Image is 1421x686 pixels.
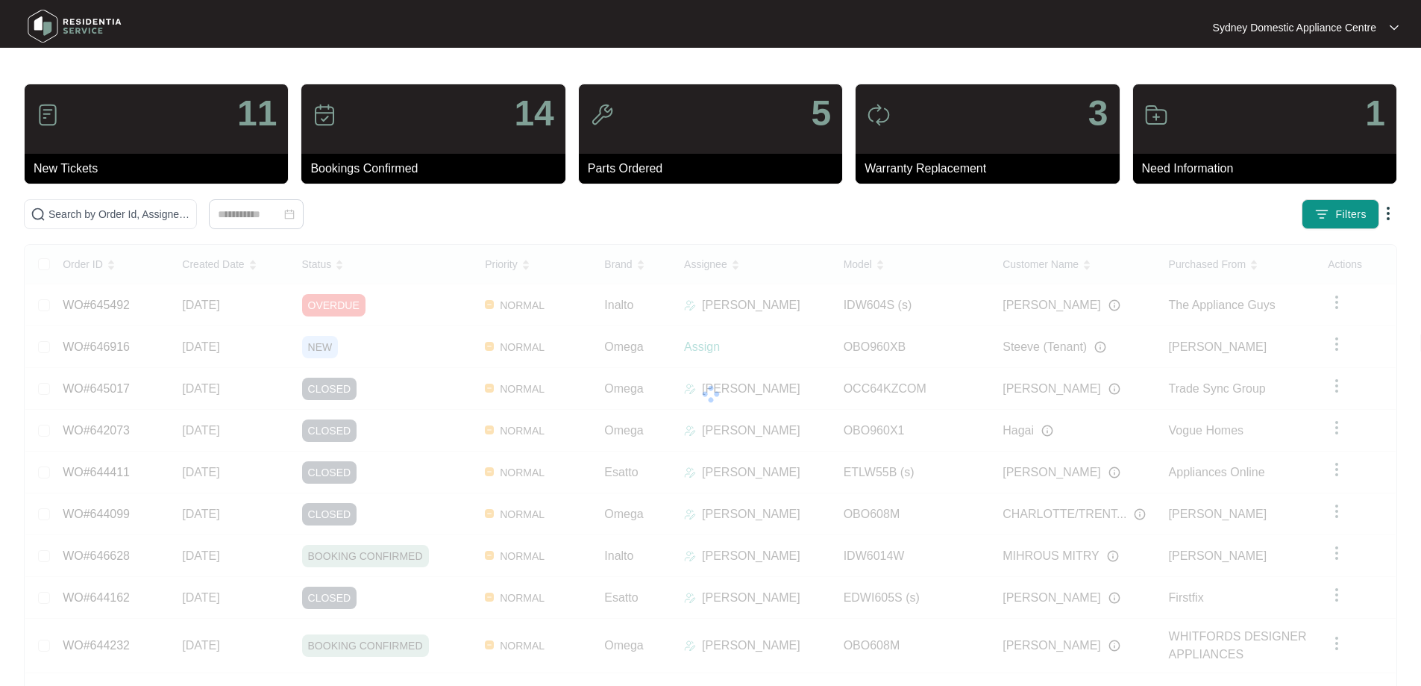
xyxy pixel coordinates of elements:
p: Warranty Replacement [865,160,1119,178]
img: residentia service logo [22,4,127,49]
img: icon [1144,103,1168,127]
p: 14 [514,96,553,131]
img: search-icon [31,207,46,222]
p: 3 [1088,96,1108,131]
span: Filters [1335,207,1367,222]
p: Need Information [1142,160,1396,178]
p: Sydney Domestic Appliance Centre [1213,20,1376,35]
img: filter icon [1314,207,1329,222]
img: icon [590,103,614,127]
img: dropdown arrow [1390,24,1399,31]
input: Search by Order Id, Assignee Name, Customer Name, Brand and Model [48,206,190,222]
p: New Tickets [34,160,288,178]
img: icon [867,103,891,127]
p: 5 [811,96,831,131]
img: icon [36,103,60,127]
p: 1 [1365,96,1385,131]
p: Bookings Confirmed [310,160,565,178]
img: dropdown arrow [1379,205,1397,222]
button: filter iconFilters [1302,199,1379,229]
p: 11 [237,96,277,131]
img: icon [313,103,336,127]
p: Parts Ordered [588,160,842,178]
